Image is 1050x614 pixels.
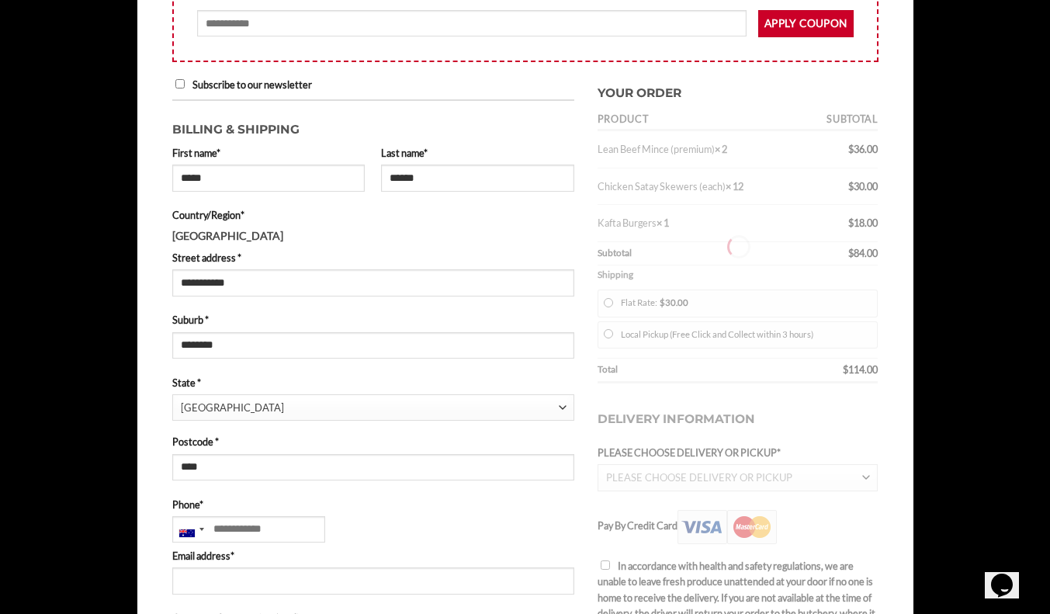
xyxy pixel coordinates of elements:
[381,145,574,161] label: Last name
[172,375,574,390] label: State
[172,113,574,140] h3: Billing & Shipping
[172,250,574,265] label: Street address
[172,434,574,449] label: Postcode
[172,312,574,328] label: Suburb
[172,229,283,242] strong: [GEOGRAPHIC_DATA]
[175,79,185,88] input: Subscribe to our newsletter
[598,76,878,103] h3: Your order
[172,394,574,421] span: State
[172,145,366,161] label: First name
[758,10,854,37] button: Apply coupon
[172,548,574,564] label: Email address
[598,394,878,445] h3: Delivery Information
[192,78,312,91] span: Subscribe to our newsletter
[173,517,209,542] div: Australia: +61
[181,395,559,421] span: New South Wales
[606,471,792,484] span: PLEASE CHOOSE DELIVERY OR PICKUP
[985,552,1034,598] iframe: chat widget
[598,445,878,460] label: PLEASE CHOOSE DELIVERY OR PICKUP
[172,497,574,512] label: Phone
[172,207,574,223] label: Country/Region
